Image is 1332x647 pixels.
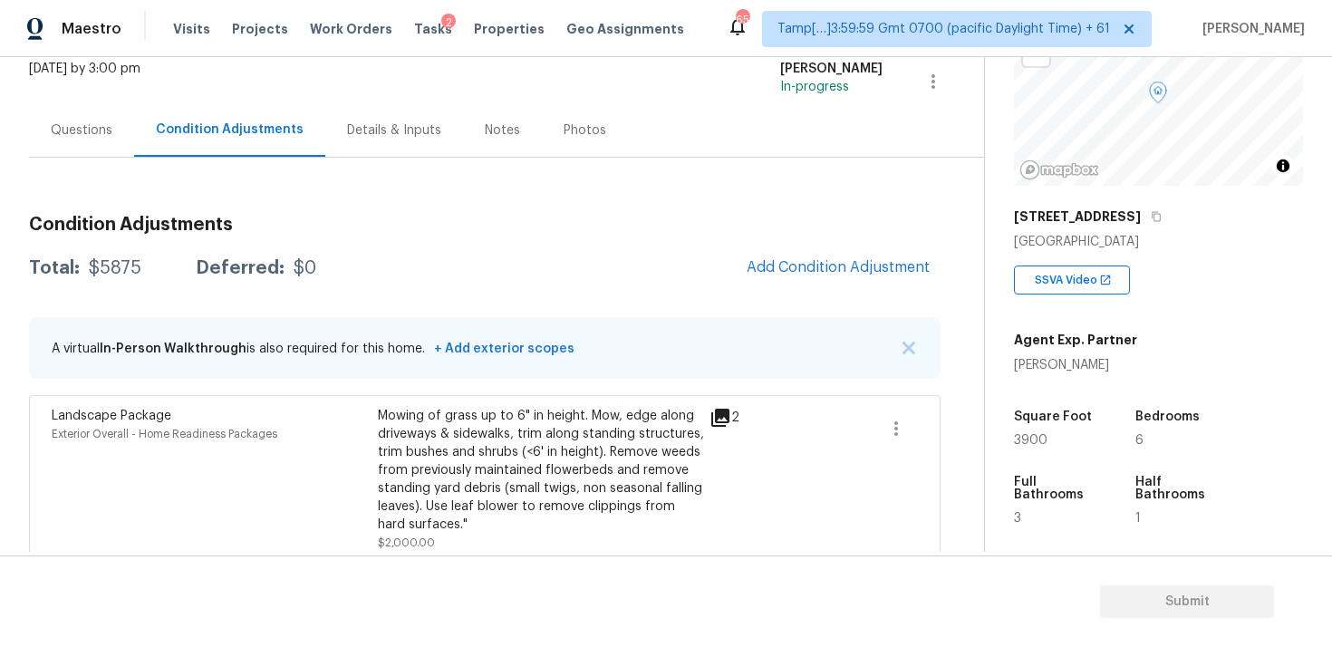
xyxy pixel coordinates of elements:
span: SSVA Video [1035,271,1105,289]
span: $2,000.00 [378,537,435,548]
span: Tamp[…]3:59:59 Gmt 0700 (pacific Daylight Time) + 61 [777,20,1110,38]
span: Add Condition Adjustment [747,259,930,275]
span: Landscape Package [52,410,171,422]
span: Properties [474,20,545,38]
div: [PERSON_NAME] [780,60,883,78]
div: 2 [709,407,797,429]
img: X Button Icon [902,342,915,354]
span: Exterior Overall - Home Readiness Packages [52,429,277,439]
span: Geo Assignments [566,20,684,38]
img: Open In New Icon [1099,274,1112,286]
div: Mowing of grass up to 6" in height. Mow, edge along driveways & sidewalks, trim along standing st... [378,407,704,534]
span: Toggle attribution [1278,156,1289,176]
h5: Half Bathrooms [1135,476,1221,501]
button: X Button Icon [900,339,918,357]
span: Work Orders [310,20,392,38]
div: $0 [294,259,316,277]
div: Details & Inputs [347,121,441,140]
h5: Square Foot [1014,410,1092,423]
div: Notes [485,121,520,140]
h5: Bedrooms [1135,410,1200,423]
span: [PERSON_NAME] [1195,20,1305,38]
div: Photos [564,121,606,140]
div: 2 [441,14,456,32]
button: Copy Address [1148,208,1164,225]
span: 1 [1135,512,1141,525]
button: Add Condition Adjustment [736,248,941,286]
a: Mapbox homepage [1019,159,1099,180]
span: Projects [232,20,288,38]
h5: [STREET_ADDRESS] [1014,208,1141,226]
div: [DATE] by 3:00 pm [29,60,140,103]
div: Deferred: [196,259,285,277]
span: 3900 [1014,434,1047,447]
span: Visits [173,20,210,38]
h5: Full Bathrooms [1014,476,1100,501]
span: 3 [1014,512,1021,525]
button: Toggle attribution [1272,155,1294,177]
span: + Add exterior scopes [429,343,574,355]
p: A virtual is also required for this home. [52,340,574,358]
div: [PERSON_NAME] [1014,356,1137,374]
span: Maestro [62,20,121,38]
span: Tasks [414,23,452,35]
div: Total: [29,259,80,277]
canvas: Map [1014,5,1303,186]
div: $5875 [89,259,141,277]
div: Map marker [1149,82,1167,110]
div: 652 [736,11,748,29]
span: 6 [1135,434,1144,447]
span: In-progress [780,81,849,93]
span: In-Person Walkthrough [100,343,246,355]
div: SSVA Video [1014,266,1130,295]
div: [GEOGRAPHIC_DATA] [1014,233,1303,251]
h5: Agent Exp. Partner [1014,331,1137,349]
h3: Condition Adjustments [29,216,941,234]
div: Condition Adjustments [156,121,304,139]
div: Questions [51,121,112,140]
